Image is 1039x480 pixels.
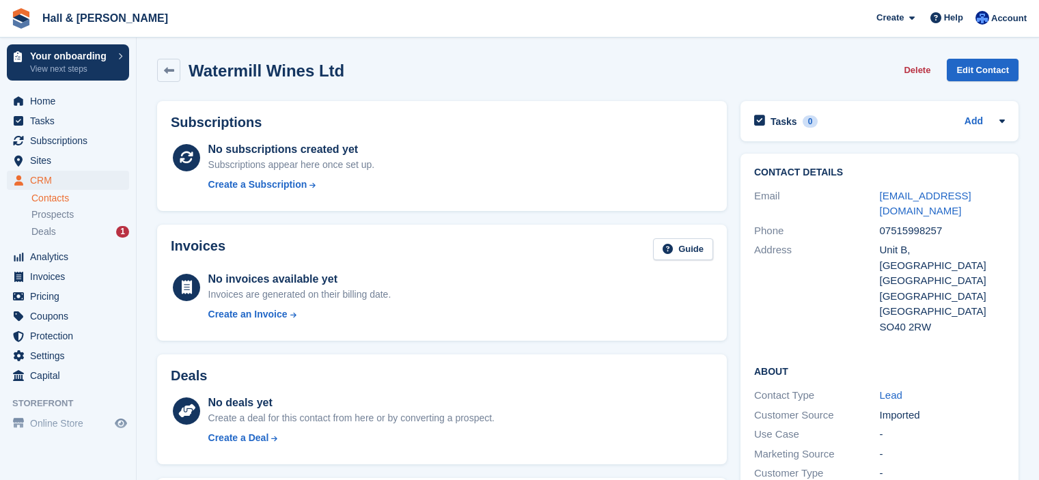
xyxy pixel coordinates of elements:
a: Contacts [31,192,129,205]
span: Subscriptions [30,131,112,150]
div: No deals yet [208,395,495,411]
div: 07515998257 [880,223,1006,239]
a: menu [7,131,129,150]
img: Claire Banham [975,11,989,25]
div: Imported [880,408,1006,423]
span: Settings [30,346,112,365]
span: Home [30,91,112,111]
a: menu [7,91,129,111]
a: Create a Deal [208,431,495,445]
a: Create a Subscription [208,178,375,192]
div: Subscriptions appear here once set up. [208,158,375,172]
span: Analytics [30,247,112,266]
p: View next steps [30,63,111,75]
a: menu [7,414,129,433]
span: Capital [30,366,112,385]
a: Guide [653,238,713,261]
div: 1 [116,226,129,238]
span: Tasks [30,111,112,130]
div: Marketing Source [754,447,880,462]
span: Sites [30,151,112,170]
span: Coupons [30,307,112,326]
div: Create a Deal [208,431,269,445]
span: Online Store [30,414,112,433]
a: Edit Contact [947,59,1019,81]
span: Deals [31,225,56,238]
a: Preview store [113,415,129,432]
span: Invoices [30,267,112,286]
div: Contact Type [754,388,880,404]
a: menu [7,171,129,190]
a: menu [7,366,129,385]
div: Create a deal for this contact from here or by converting a prospect. [208,411,495,425]
div: Invoices are generated on their billing date. [208,287,391,302]
div: No subscriptions created yet [208,141,375,158]
div: [GEOGRAPHIC_DATA] [880,289,1006,305]
span: Account [991,12,1027,25]
a: Add [965,114,983,130]
a: Lead [880,389,902,401]
p: Your onboarding [30,51,111,61]
button: Delete [898,59,936,81]
a: Deals 1 [31,225,129,239]
a: Prospects [31,208,129,222]
div: [GEOGRAPHIC_DATA] [880,304,1006,320]
div: SO40 2RW [880,320,1006,335]
a: Create an Invoice [208,307,391,322]
div: Email [754,188,880,219]
div: [GEOGRAPHIC_DATA] [880,273,1006,289]
h2: About [754,364,1005,378]
a: menu [7,151,129,170]
span: Create [876,11,904,25]
div: 0 [803,115,818,128]
a: menu [7,307,129,326]
a: [EMAIL_ADDRESS][DOMAIN_NAME] [880,190,971,217]
div: Create an Invoice [208,307,288,322]
a: menu [7,346,129,365]
div: No invoices available yet [208,271,391,287]
img: stora-icon-8386f47178a22dfd0bd8f6a31ec36ba5ce8667c1dd55bd0f319d3a0aa187defe.svg [11,8,31,29]
span: Pricing [30,287,112,306]
div: - [880,447,1006,462]
h2: Watermill Wines Ltd [189,61,344,80]
div: Address [754,242,880,335]
div: Create a Subscription [208,178,307,192]
a: Hall & [PERSON_NAME] [37,7,174,29]
h2: Contact Details [754,167,1005,178]
div: Use Case [754,427,880,442]
a: menu [7,287,129,306]
div: - [880,427,1006,442]
a: menu [7,247,129,266]
span: Protection [30,326,112,345]
span: Storefront [12,397,136,410]
span: CRM [30,171,112,190]
a: menu [7,111,129,130]
h2: Deals [171,368,207,384]
div: Customer Source [754,408,880,423]
span: Prospects [31,208,74,221]
span: Help [944,11,963,25]
a: menu [7,326,129,345]
a: Your onboarding View next steps [7,44,129,81]
div: Phone [754,223,880,239]
h2: Subscriptions [171,115,713,130]
div: Unit B, [GEOGRAPHIC_DATA] [880,242,1006,273]
h2: Tasks [771,115,797,128]
a: menu [7,267,129,286]
h2: Invoices [171,238,225,261]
